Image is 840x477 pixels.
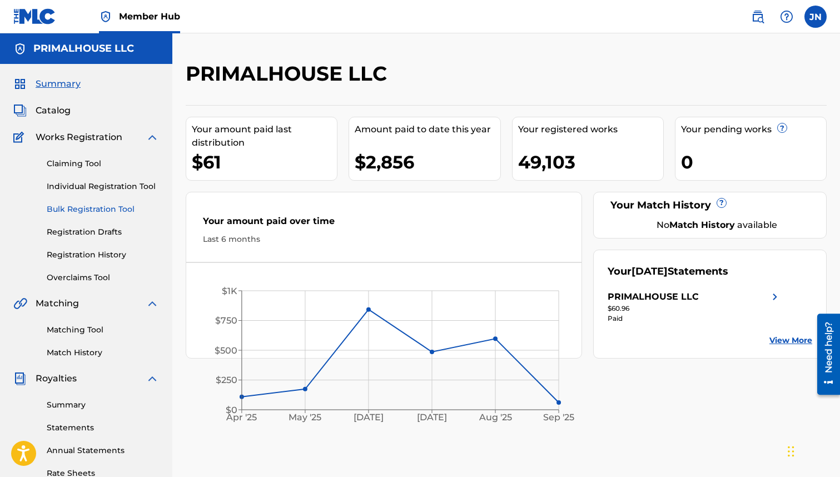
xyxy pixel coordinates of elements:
span: ? [717,198,726,207]
div: PRIMALHOUSE LLC [608,290,699,304]
a: Individual Registration Tool [47,181,159,192]
div: $60.96 [608,304,782,314]
iframe: Chat Widget [784,424,840,477]
img: Summary [13,77,27,91]
img: expand [146,297,159,310]
img: Top Rightsholder [99,10,112,23]
a: Summary [47,399,159,411]
img: MLC Logo [13,8,56,24]
h5: PRIMALHOUSE LLC [33,42,134,55]
div: Your amount paid over time [203,215,565,233]
img: Works Registration [13,131,28,144]
h2: PRIMALHOUSE LLC [186,61,392,86]
img: Royalties [13,372,27,385]
div: Your pending works [681,123,826,136]
tspan: [DATE] [354,413,384,423]
a: Bulk Registration Tool [47,203,159,215]
a: Claiming Tool [47,158,159,170]
div: $61 [192,150,337,175]
div: Paid [608,314,782,324]
tspan: $1K [222,286,237,296]
div: 0 [681,150,826,175]
tspan: Sep '25 [544,413,575,423]
div: $2,856 [355,150,500,175]
tspan: May '25 [289,413,322,423]
a: Public Search [747,6,769,28]
img: expand [146,131,159,144]
img: search [751,10,764,23]
div: Your Match History [608,198,812,213]
a: Registration History [47,249,159,261]
span: Matching [36,297,79,310]
a: SummarySummary [13,77,81,91]
div: Last 6 months [203,233,565,245]
div: User Menu [804,6,827,28]
a: PRIMALHOUSE LLCright chevron icon$60.96Paid [608,290,782,324]
span: Works Registration [36,131,122,144]
span: ? [778,123,787,132]
a: Statements [47,422,159,434]
img: expand [146,372,159,385]
a: View More [769,335,812,346]
img: right chevron icon [768,290,782,304]
img: help [780,10,793,23]
img: Matching [13,297,27,310]
a: CatalogCatalog [13,104,71,117]
div: 49,103 [518,150,663,175]
div: Amount paid to date this year [355,123,500,136]
strong: Match History [669,220,735,230]
div: Your amount paid last distribution [192,123,337,150]
a: Matching Tool [47,324,159,336]
tspan: $500 [215,345,237,356]
tspan: $0 [226,405,237,415]
div: Your registered works [518,123,663,136]
span: Summary [36,77,81,91]
div: Help [776,6,798,28]
tspan: [DATE] [417,413,448,423]
iframe: Resource Center [809,310,840,399]
div: Your Statements [608,264,728,279]
tspan: Apr '25 [226,413,257,423]
a: Match History [47,347,159,359]
img: Catalog [13,104,27,117]
div: No available [622,218,812,232]
span: Member Hub [119,10,180,23]
tspan: $250 [216,375,237,385]
div: Drag [788,435,794,468]
a: Registration Drafts [47,226,159,238]
a: Overclaims Tool [47,272,159,284]
span: Royalties [36,372,77,385]
span: [DATE] [632,265,668,277]
tspan: Aug '25 [479,413,512,423]
a: Annual Statements [47,445,159,456]
tspan: $750 [215,315,237,326]
span: Catalog [36,104,71,117]
img: Accounts [13,42,27,56]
